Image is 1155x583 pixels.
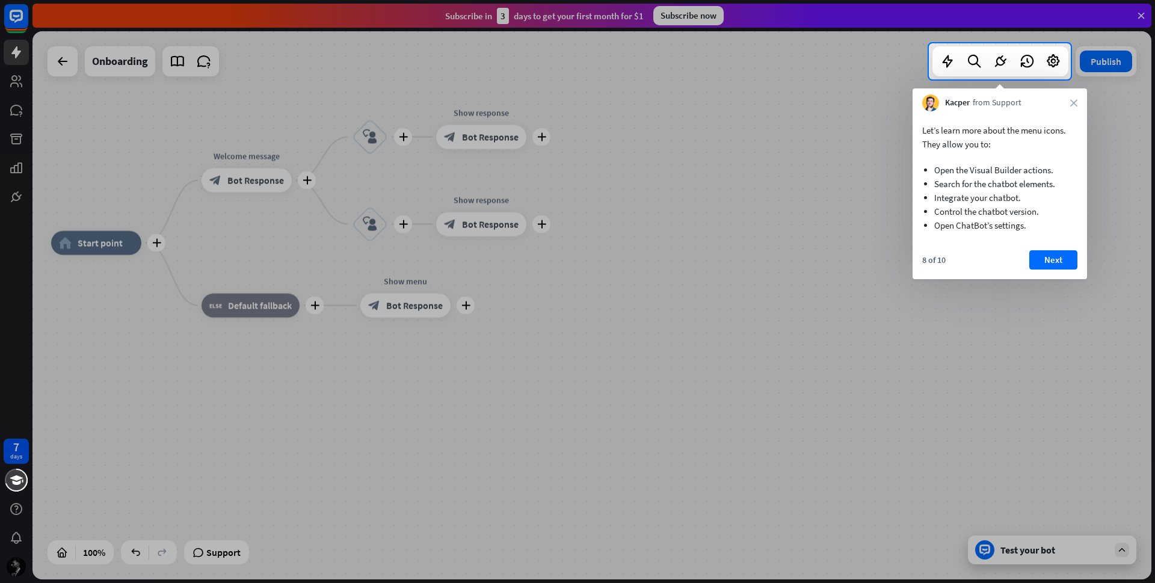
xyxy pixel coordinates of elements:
[934,205,1065,218] li: Control the chatbot version.
[1070,99,1077,106] i: close
[922,123,1077,151] p: Let’s learn more about the menu icons. They allow you to:
[945,97,970,109] span: Kacper
[10,5,46,41] button: Open LiveChat chat widget
[1029,250,1077,270] button: Next
[934,191,1065,205] li: Integrate your chatbot.
[934,218,1065,232] li: Open ChatBot’s settings.
[934,163,1065,177] li: Open the Visual Builder actions.
[973,97,1021,109] span: from Support
[934,177,1065,191] li: Search for the chatbot elements.
[922,254,946,265] div: 8 of 10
